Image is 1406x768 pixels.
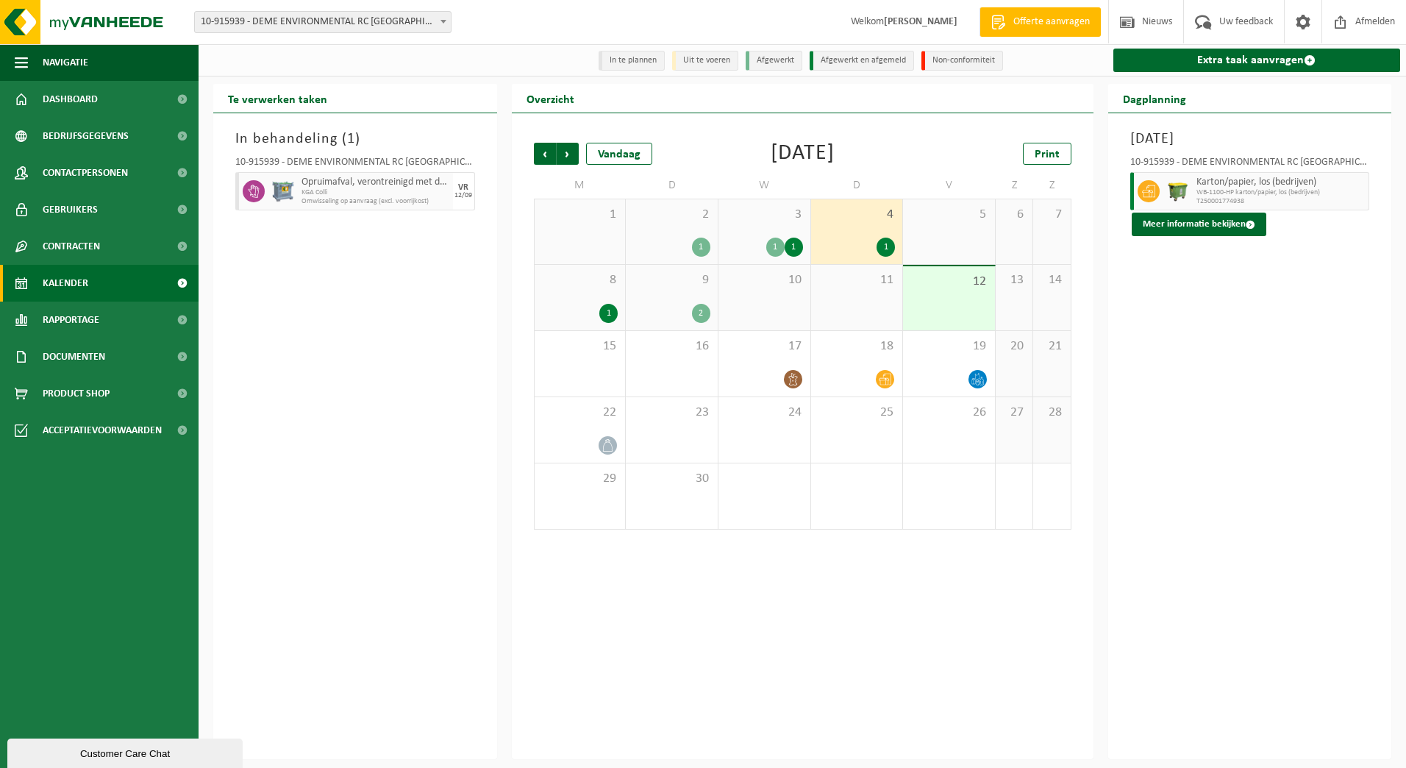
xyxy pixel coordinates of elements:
[43,191,98,228] span: Gebruikers
[921,51,1003,71] li: Non-conformiteit
[726,338,803,355] span: 17
[626,172,718,199] td: D
[458,183,468,192] div: VR
[1003,207,1025,223] span: 6
[910,338,988,355] span: 19
[542,207,618,223] span: 1
[542,272,618,288] span: 8
[301,197,449,206] span: Omwisseling op aanvraag (excl. voorrijkost)
[43,118,129,154] span: Bedrijfsgegevens
[512,84,589,113] h2: Overzicht
[213,84,342,113] h2: Te verwerken taken
[1035,149,1060,160] span: Print
[542,405,618,421] span: 22
[599,51,665,71] li: In te plannen
[301,177,449,188] span: Opruimafval, verontreinigd met diverse gevaarlijke afvalstoffen
[1041,405,1063,421] span: 28
[726,207,803,223] span: 3
[1010,15,1093,29] span: Offerte aanvragen
[235,128,475,150] h3: In behandeling ( )
[766,238,785,257] div: 1
[903,172,996,199] td: V
[633,272,710,288] span: 9
[996,172,1033,199] td: Z
[1023,143,1071,165] a: Print
[1130,157,1370,172] div: 10-915939 - DEME ENVIRONMENTAL RC [GEOGRAPHIC_DATA] - ZWIJNDRECHT
[43,44,88,81] span: Navigatie
[272,180,294,202] img: PB-AP-0800-MET-02-01
[301,188,449,197] span: KGA Colli
[1003,405,1025,421] span: 27
[818,207,896,223] span: 4
[726,272,803,288] span: 10
[43,265,88,302] span: Kalender
[910,274,988,290] span: 12
[347,132,355,146] span: 1
[633,405,710,421] span: 23
[534,143,556,165] span: Vorige
[811,172,904,199] td: D
[1167,180,1189,202] img: WB-1100-HPE-GN-50
[542,471,618,487] span: 29
[910,207,988,223] span: 5
[542,338,618,355] span: 15
[1196,188,1366,197] span: WB-1100-HP karton/papier, los (bedrijven)
[1003,272,1025,288] span: 13
[818,272,896,288] span: 11
[1041,338,1063,355] span: 21
[910,405,988,421] span: 26
[692,238,710,257] div: 1
[718,172,811,199] td: W
[771,143,835,165] div: [DATE]
[633,338,710,355] span: 16
[557,143,579,165] span: Volgende
[633,207,710,223] span: 2
[877,238,895,257] div: 1
[1132,213,1266,236] button: Meer informatie bekijken
[1196,177,1366,188] span: Karton/papier, los (bedrijven)
[1033,172,1071,199] td: Z
[7,736,246,768] iframe: chat widget
[633,471,710,487] span: 30
[43,412,162,449] span: Acceptatievoorwaarden
[194,11,452,33] span: 10-915939 - DEME ENVIRONMENTAL RC ANTWERPEN - ZWIJNDRECHT
[43,228,100,265] span: Contracten
[726,405,803,421] span: 24
[43,375,110,412] span: Product Shop
[672,51,738,71] li: Uit te voeren
[1113,49,1401,72] a: Extra taak aanvragen
[534,172,627,199] td: M
[43,302,99,338] span: Rapportage
[979,7,1101,37] a: Offerte aanvragen
[586,143,652,165] div: Vandaag
[1196,197,1366,206] span: T250001774938
[235,157,475,172] div: 10-915939 - DEME ENVIRONMENTAL RC [GEOGRAPHIC_DATA] - ZWIJNDRECHT
[1041,272,1063,288] span: 14
[818,405,896,421] span: 25
[785,238,803,257] div: 1
[195,12,451,32] span: 10-915939 - DEME ENVIRONMENTAL RC ANTWERPEN - ZWIJNDRECHT
[1108,84,1201,113] h2: Dagplanning
[43,81,98,118] span: Dashboard
[1130,128,1370,150] h3: [DATE]
[746,51,802,71] li: Afgewerkt
[1041,207,1063,223] span: 7
[1003,338,1025,355] span: 20
[692,304,710,323] div: 2
[810,51,914,71] li: Afgewerkt en afgemeld
[884,16,957,27] strong: [PERSON_NAME]
[43,338,105,375] span: Documenten
[599,304,618,323] div: 1
[454,192,472,199] div: 12/09
[818,338,896,355] span: 18
[43,154,128,191] span: Contactpersonen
